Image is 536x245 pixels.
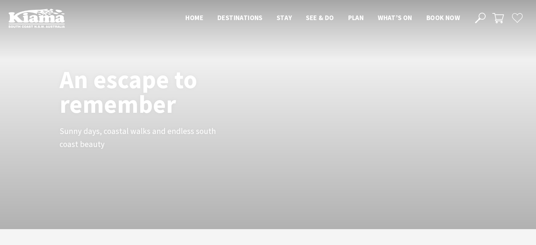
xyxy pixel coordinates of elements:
[378,13,412,22] span: What’s On
[60,67,253,116] h1: An escape to remember
[8,8,65,28] img: Kiama Logo
[60,125,218,151] p: Sunny days, coastal walks and endless south coast beauty
[426,13,460,22] span: Book now
[185,13,203,22] span: Home
[178,12,467,24] nav: Main Menu
[348,13,364,22] span: Plan
[277,13,292,22] span: Stay
[217,13,263,22] span: Destinations
[306,13,334,22] span: See & Do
